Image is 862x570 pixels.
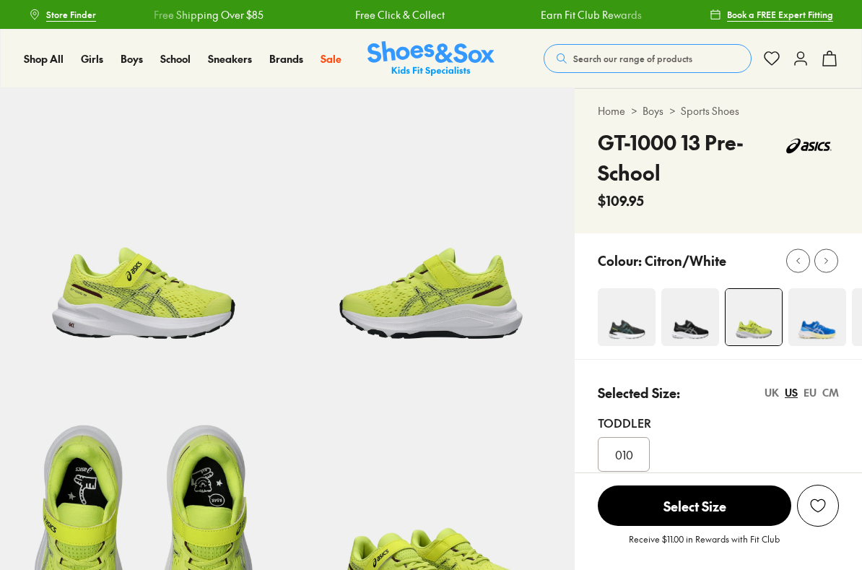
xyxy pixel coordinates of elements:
p: Receive $11.00 in Rewards with Fit Club [629,532,780,558]
img: SNS_Logo_Responsive.svg [367,41,495,77]
a: Sports Shoes [681,103,739,118]
a: Home [598,103,625,118]
div: US [785,385,798,400]
img: Vendor logo [779,127,839,165]
img: 4-525304_1 [788,288,846,346]
h4: GT-1000 13 Pre-School [598,127,779,188]
button: Search our range of products [544,44,752,73]
div: UK [765,385,779,400]
span: Search our range of products [573,52,692,65]
div: Toddler [598,414,839,431]
a: Free Shipping Over $85 [153,7,263,22]
a: Book a FREE Expert Fitting [710,1,833,27]
span: Book a FREE Expert Fitting [727,8,833,21]
a: School [160,51,191,66]
span: $109.95 [598,191,644,210]
p: Colour: [598,251,642,270]
img: 4-523694_1 [661,288,719,346]
img: 4-551454_1 [726,289,782,345]
a: Store Finder [29,1,96,27]
p: Citron/White [645,251,726,270]
a: Girls [81,51,103,66]
div: EU [804,385,817,400]
span: Select Size [598,485,791,526]
a: Sneakers [208,51,252,66]
img: 5-551455_1 [287,88,575,376]
a: Free Click & Collect [354,7,444,22]
button: Add to Wishlist [797,485,839,527]
p: Selected Size: [598,383,680,402]
a: Sale [321,51,341,66]
span: Store Finder [46,8,96,21]
span: 010 [615,446,633,463]
img: 4-549322_1 [598,288,656,346]
a: Brands [269,51,303,66]
a: Boys [121,51,143,66]
a: Shop All [24,51,64,66]
a: Earn Fit Club Rewards [540,7,641,22]
button: Select Size [598,485,791,527]
a: Shoes & Sox [367,41,495,77]
div: CM [822,385,839,400]
a: Boys [643,103,663,118]
div: > > [598,103,839,118]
